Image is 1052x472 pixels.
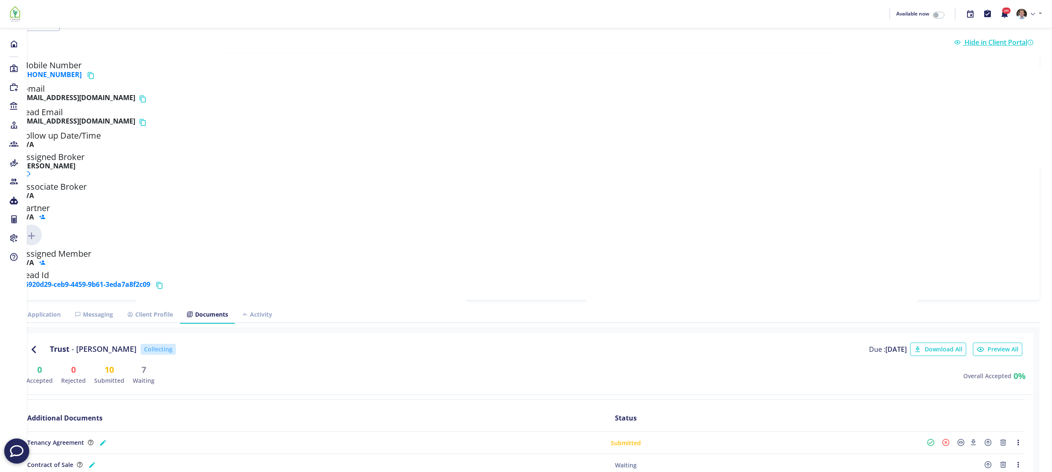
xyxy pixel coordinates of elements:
[21,70,82,79] a: [PHONE_NUMBER]
[21,130,101,141] span: Follow up Date/Time
[965,38,1036,47] span: Hide in Client Portal
[27,438,84,446] span: Tenancy Agreement
[235,306,279,323] a: Activity
[896,10,929,17] span: Available now
[27,461,73,469] span: Contract of Sale
[26,376,53,385] label: Accepted
[21,258,34,267] b: N/A
[954,38,1036,47] a: Hide in Client Portal
[71,364,76,376] span: 0
[21,140,34,149] b: N/A
[885,345,907,354] b: [DATE]
[973,343,1022,356] button: Preview All
[1016,9,1027,19] img: 05ee49a5-7a20-4666-9e8c-f1b57a6951a1-637908577730117354.png
[120,306,180,323] a: Client Profile
[21,224,42,245] img: Click to add new member
[21,152,1031,178] h5: Assigned Broker
[139,94,150,104] button: Copy email
[21,203,1031,221] h5: Partner
[1002,8,1011,14] span: 245
[21,84,1031,104] h5: E-mail
[87,70,98,80] button: Copy phone
[21,182,1031,200] h5: Associate Broker
[21,60,1031,80] h5: Mobile Number
[68,306,120,323] a: Messaging
[907,343,970,356] a: Download All
[21,270,1031,290] h5: Lead Id
[139,117,150,127] button: Copy email
[180,306,235,323] a: Documents
[21,161,75,170] b: [PERSON_NAME]
[910,343,966,356] span: Download All
[37,364,42,376] span: 0
[996,5,1013,23] button: 245
[141,344,176,355] span: Collecting
[869,344,907,354] label: Due :
[476,414,775,422] h2: Status
[21,280,150,289] a: 16920d29-ceb9-4459-9b61-3eda7a8f2c09
[7,5,23,22] img: 7ef6f553-fa6a-4c30-bc82-24974be04ac6-637908507574932421.png
[21,191,34,200] b: N/A
[13,306,68,323] a: Application
[21,212,34,222] b: N/A
[21,117,135,127] b: [EMAIL_ADDRESS][DOMAIN_NAME]
[611,439,641,447] span: Submitted
[94,376,124,385] label: Submitted
[61,376,86,385] label: Rejected
[1013,370,1026,382] span: 0%
[27,414,476,422] h2: Additional Documents
[21,249,1031,267] h5: Assigned Member
[963,371,1011,380] label: Overall Accepted
[155,280,167,290] button: Copy lead id
[21,107,1031,127] h5: Lead Email
[141,364,146,376] span: 7
[105,364,114,376] span: 10
[50,345,136,354] h4: Trust
[72,345,74,354] div: -
[133,376,154,385] label: Waiting
[76,345,136,354] span: [PERSON_NAME]
[21,94,135,104] b: [EMAIL_ADDRESS][DOMAIN_NAME]
[615,461,637,469] span: Waiting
